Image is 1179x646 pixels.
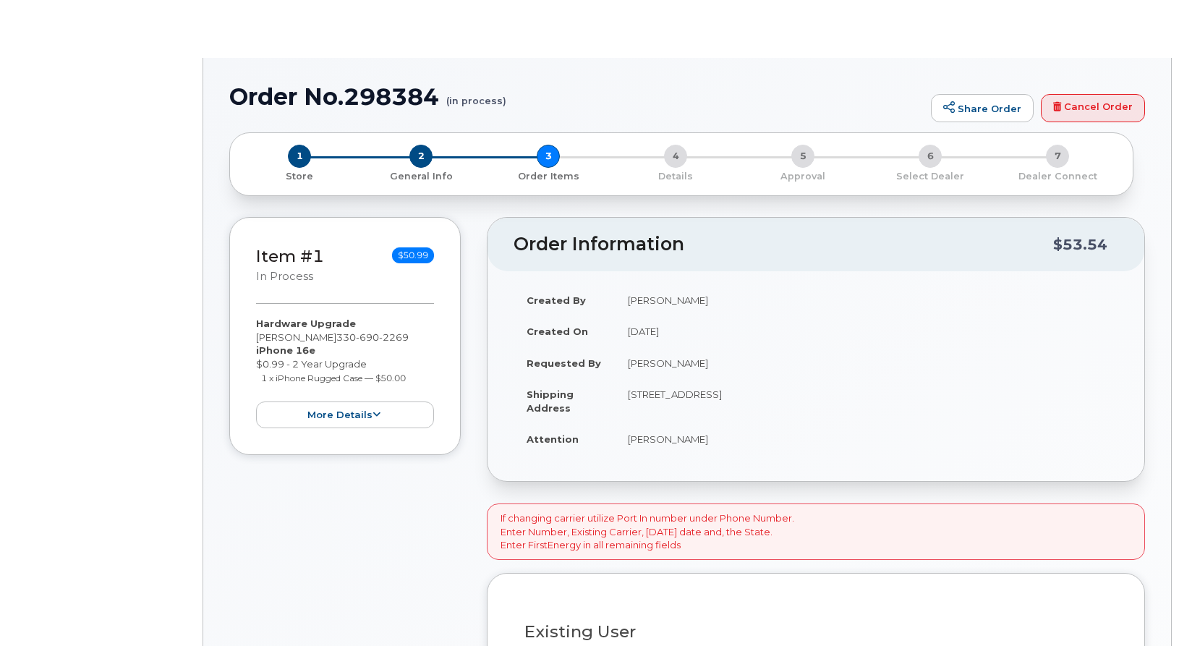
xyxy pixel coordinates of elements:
span: 690 [356,331,379,343]
td: [STREET_ADDRESS] [615,378,1118,423]
strong: Created On [527,326,588,337]
strong: iPhone 16e [256,344,315,356]
a: Share Order [931,94,1034,123]
a: 2 General Info [357,168,485,183]
h3: Existing User [524,623,1107,641]
span: 2269 [379,331,409,343]
span: 1 [288,145,311,168]
a: Item #1 [256,246,324,266]
div: $53.54 [1053,231,1107,258]
p: Store [247,170,352,183]
p: General Info [363,170,479,183]
strong: Requested By [527,357,601,369]
div: [PERSON_NAME] $0.99 - 2 Year Upgrade [256,317,434,428]
strong: Shipping Address [527,388,574,414]
span: $50.99 [392,247,434,263]
strong: Hardware Upgrade [256,318,356,329]
strong: Attention [527,433,579,445]
h1: Order No.298384 [229,84,924,109]
strong: Created By [527,294,586,306]
small: 1 x iPhone Rugged Case — $50.00 [261,373,406,383]
button: more details [256,401,434,428]
span: 330 [336,331,409,343]
a: 1 Store [242,168,357,183]
td: [PERSON_NAME] [615,423,1118,455]
td: [PERSON_NAME] [615,347,1118,379]
a: Cancel Order [1041,94,1145,123]
p: If changing carrier utilize Port In number under Phone Number. Enter Number, Existing Carrier, [D... [501,511,794,552]
td: [PERSON_NAME] [615,284,1118,316]
h2: Order Information [514,234,1053,255]
small: in process [256,270,313,283]
span: 2 [409,145,433,168]
td: [DATE] [615,315,1118,347]
small: (in process) [446,84,506,106]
